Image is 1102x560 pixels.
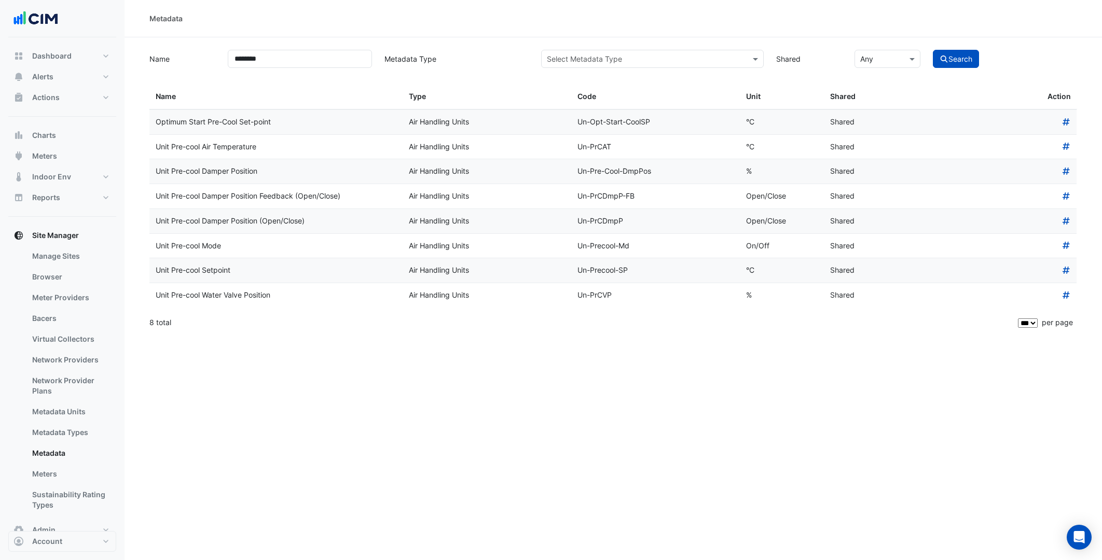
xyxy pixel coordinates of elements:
a: Retrieve metadata usage counts for favourites, rules and templates [1062,142,1071,151]
span: per page [1042,318,1073,327]
a: Manage Sites [24,246,116,267]
button: Charts [8,125,116,146]
div: Site Manager [8,246,116,520]
div: Unit Pre-cool Damper Position [156,165,396,177]
label: Metadata Type [378,50,535,68]
span: Account [32,536,62,547]
app-icon: Reports [13,192,24,203]
a: Retrieve metadata usage counts for favourites, rules and templates [1062,265,1071,274]
div: Un-Precool-Md [577,240,734,252]
div: Shared [830,240,902,252]
a: Sustainability Rating Types [24,484,116,515]
div: Air Handling Units [409,264,565,276]
div: Shared [830,215,902,227]
span: Admin [32,525,56,535]
div: Air Handling Units [409,116,565,128]
div: Open/Close [746,190,818,202]
div: Open Intercom Messenger [1067,525,1092,550]
div: Air Handling Units [409,190,565,202]
a: Browser [24,267,116,287]
button: Site Manager [8,225,116,246]
a: Retrieve metadata usage counts for favourites, rules and templates [1062,117,1071,126]
a: Metadata [24,443,116,464]
a: Metadata Units [24,401,116,422]
a: Metadata Types [24,422,116,443]
span: Name [156,92,176,101]
div: Unit Pre-cool Water Valve Position [156,289,396,301]
div: Unit Pre-cool Mode [156,240,396,252]
div: °C [746,141,818,153]
a: Virtual Collectors [24,329,116,349]
a: Retrieve metadata usage counts for favourites, rules and templates [1062,290,1071,299]
button: Dashboard [8,46,116,66]
div: On/Off [746,240,818,252]
a: Bacers [24,308,116,329]
div: Un-PrCVP [577,289,734,301]
a: Retrieve metadata usage counts for favourites, rules and templates [1062,191,1071,200]
div: Shared [830,190,902,202]
button: Alerts [8,66,116,87]
a: Meter Providers [24,287,116,308]
span: Reports [32,192,60,203]
div: Unit Pre-cool Setpoint [156,264,396,276]
span: Dashboard [32,51,72,61]
app-icon: Alerts [13,72,24,82]
app-icon: Meters [13,151,24,161]
img: Company Logo [12,8,59,29]
label: Name [143,50,222,68]
app-icon: Site Manager [13,230,24,241]
div: Un-PrCDmpP-FB [577,190,734,202]
span: Shared [830,92,856,101]
span: Actions [32,92,60,103]
div: Shared [830,289,902,301]
a: Network Provider Plans [24,370,116,401]
div: Shared [830,165,902,177]
button: Account [8,531,116,552]
div: % [746,165,818,177]
div: % [746,289,818,301]
button: Actions [8,87,116,108]
button: Meters [8,146,116,166]
div: Optimum Start Pre-Cool Set-point [156,116,396,128]
app-icon: Admin [13,525,24,535]
a: Retrieve metadata usage counts for favourites, rules and templates [1062,216,1071,225]
div: Shared [830,141,902,153]
a: Retrieve metadata usage counts for favourites, rules and templates [1062,241,1071,250]
div: Un-PrCDmpP [577,215,734,227]
button: Reports [8,187,116,208]
div: Unit Pre-cool Damper Position (Open/Close) [156,215,396,227]
div: Un-Pre-Cool-DmpPos [577,165,734,177]
app-icon: Actions [13,92,24,103]
div: Air Handling Units [409,141,565,153]
a: Retrieve metadata usage counts for favourites, rules and templates [1062,166,1071,175]
span: Site Manager [32,230,79,241]
a: Network Providers [24,349,116,370]
div: Open/Close [746,215,818,227]
button: Admin [8,520,116,540]
label: Shared [770,50,848,68]
div: Unit Pre-cool Air Temperature [156,141,396,153]
app-icon: Indoor Env [13,172,24,182]
div: Un-Opt-Start-CoolSP [577,116,734,128]
app-icon: Dashboard [13,51,24,61]
div: Metadata [149,13,183,24]
div: Shared [830,264,902,276]
span: Meters [32,151,57,161]
button: Indoor Env [8,166,116,187]
div: Air Handling Units [409,240,565,252]
button: Search [933,50,980,68]
div: Air Handling Units [409,289,565,301]
div: °C [746,264,818,276]
span: Alerts [32,72,53,82]
div: Unit Pre-cool Damper Position Feedback (Open/Close) [156,190,396,202]
div: Air Handling Units [409,165,565,177]
app-icon: Charts [13,130,24,141]
div: 8 total [149,310,1016,335]
div: °C [746,116,818,128]
div: Shared [830,116,902,128]
div: Un-PrCAT [577,141,734,153]
span: Code [577,92,596,101]
span: Type [409,92,426,101]
span: Charts [32,130,56,141]
div: Un-Precool-SP [577,264,734,276]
